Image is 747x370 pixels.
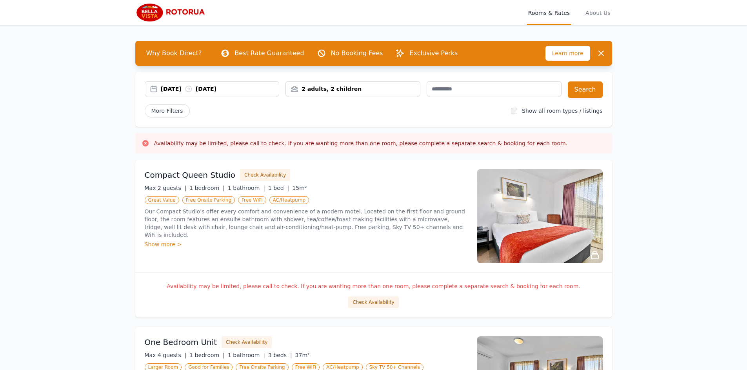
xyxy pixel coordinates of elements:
button: Search [568,81,603,98]
span: 37m² [295,352,310,358]
span: More Filters [145,104,190,117]
p: Best Rate Guaranteed [234,49,304,58]
span: AC/Heatpump [269,196,309,204]
div: 2 adults, 2 children [286,85,420,93]
label: Show all room types / listings [522,108,602,114]
span: Max 2 guests | [145,185,187,191]
span: 1 bedroom | [189,185,225,191]
span: 1 bathroom | [228,185,265,191]
span: Why Book Direct? [140,45,208,61]
span: 1 bedroom | [189,352,225,358]
span: 3 beds | [268,352,292,358]
h3: One Bedroom Unit [145,337,217,348]
span: Max 4 guests | [145,352,187,358]
span: Free Onsite Parking [182,196,235,204]
p: No Booking Fees [331,49,383,58]
span: 1 bed | [268,185,289,191]
span: Great Value [145,196,179,204]
p: Our Compact Studio's offer every comfort and convenience of a modern motel. Located on the first ... [145,208,468,239]
h3: Availability may be limited, please call to check. If you are wanting more than one room, please ... [154,139,568,147]
h3: Compact Queen Studio [145,170,236,180]
span: Free WiFi [238,196,266,204]
p: Exclusive Perks [409,49,458,58]
button: Check Availability [348,296,398,308]
img: Bella Vista Rotorua [135,3,211,22]
button: Check Availability [240,169,290,181]
p: Availability may be limited, please call to check. If you are wanting more than one room, please ... [145,282,603,290]
span: Learn more [545,46,590,61]
div: [DATE] [DATE] [161,85,279,93]
span: 15m² [292,185,307,191]
span: 1 bathroom | [228,352,265,358]
button: Check Availability [222,336,272,348]
div: Show more > [145,240,468,248]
